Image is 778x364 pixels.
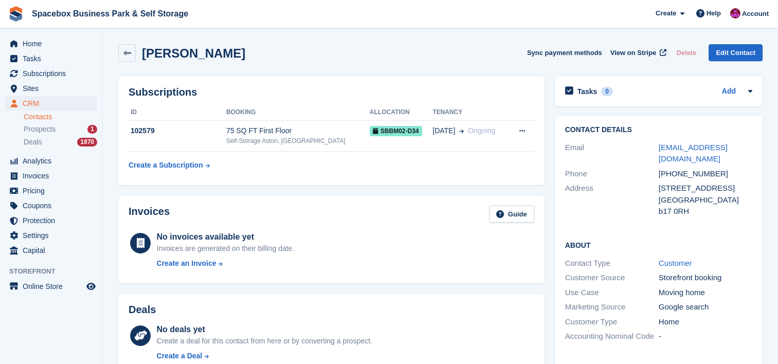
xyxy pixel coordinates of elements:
[5,51,97,66] a: menu
[129,304,156,316] h2: Deals
[730,8,740,19] img: Shitika Balanath
[5,279,97,294] a: menu
[565,287,659,299] div: Use Case
[142,46,245,60] h2: [PERSON_NAME]
[742,9,769,19] span: Account
[5,198,97,213] a: menu
[23,169,84,183] span: Invoices
[672,44,700,61] button: Delete
[157,258,295,269] a: Create an Invoice
[659,301,752,313] div: Google search
[129,156,210,175] a: Create a Subscription
[157,323,372,336] div: No deals yet
[129,160,203,171] div: Create a Subscription
[23,81,84,96] span: Sites
[129,206,170,223] h2: Invoices
[565,331,659,342] div: Accounting Nominal Code
[24,137,97,148] a: Deals 1870
[23,279,84,294] span: Online Store
[659,183,752,194] div: [STREET_ADDRESS]
[565,258,659,269] div: Contact Type
[432,125,455,136] span: [DATE]
[577,87,598,96] h2: Tasks
[23,51,84,66] span: Tasks
[157,351,203,361] div: Create a Deal
[23,154,84,168] span: Analytics
[9,266,102,277] span: Storefront
[659,316,752,328] div: Home
[23,213,84,228] span: Protection
[659,194,752,206] div: [GEOGRAPHIC_DATA]
[656,8,676,19] span: Create
[659,168,752,180] div: [PHONE_NUMBER]
[527,44,602,61] button: Sync payment methods
[565,126,752,134] h2: Contact Details
[23,66,84,81] span: Subscriptions
[23,37,84,51] span: Home
[129,104,226,121] th: ID
[28,5,192,22] a: Spacebox Business Park & Self Storage
[565,183,659,217] div: Address
[23,184,84,198] span: Pricing
[23,243,84,258] span: Capital
[432,104,508,121] th: Tenancy
[709,44,763,61] a: Edit Contact
[5,37,97,51] a: menu
[489,206,534,223] a: Guide
[370,126,422,136] span: SBBM02-D34
[565,142,659,165] div: Email
[24,112,97,122] a: Contacts
[5,243,97,258] a: menu
[129,125,226,136] div: 102579
[85,280,97,293] a: Preview store
[5,96,97,111] a: menu
[129,86,534,98] h2: Subscriptions
[87,125,97,134] div: 1
[5,213,97,228] a: menu
[468,126,495,135] span: Ongoing
[565,240,752,250] h2: About
[24,137,42,147] span: Deals
[659,331,752,342] div: -
[606,44,668,61] a: View on Stripe
[157,243,295,254] div: Invoices are generated on their billing date.
[24,124,97,135] a: Prospects 1
[610,48,656,58] span: View on Stripe
[659,206,752,217] div: b17 0RH
[370,104,432,121] th: Allocation
[5,169,97,183] a: menu
[23,198,84,213] span: Coupons
[5,81,97,96] a: menu
[23,96,84,111] span: CRM
[565,168,659,180] div: Phone
[226,104,370,121] th: Booking
[659,272,752,284] div: Storefront booking
[157,231,295,243] div: No invoices available yet
[226,125,370,136] div: 75 SQ FT First Floor
[226,136,370,145] div: Self-Storage Aston, [GEOGRAPHIC_DATA]
[722,86,736,98] a: Add
[5,184,97,198] a: menu
[5,154,97,168] a: menu
[659,287,752,299] div: Moving home
[8,6,24,22] img: stora-icon-8386f47178a22dfd0bd8f6a31ec36ba5ce8667c1dd55bd0f319d3a0aa187defe.svg
[157,336,372,347] div: Create a deal for this contact from here or by converting a prospect.
[24,124,56,134] span: Prospects
[157,258,216,269] div: Create an Invoice
[5,66,97,81] a: menu
[77,138,97,147] div: 1870
[565,316,659,328] div: Customer Type
[565,301,659,313] div: Marketing Source
[659,143,728,163] a: [EMAIL_ADDRESS][DOMAIN_NAME]
[5,228,97,243] a: menu
[659,259,692,267] a: Customer
[23,228,84,243] span: Settings
[157,351,372,361] a: Create a Deal
[601,87,613,96] div: 0
[707,8,721,19] span: Help
[565,272,659,284] div: Customer Source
